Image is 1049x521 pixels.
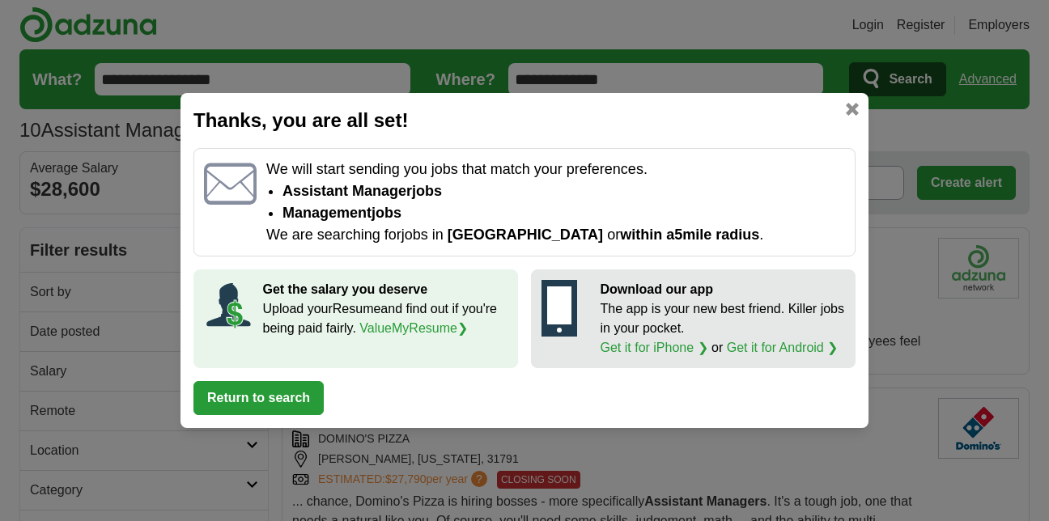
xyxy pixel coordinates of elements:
[282,180,845,202] li: Assistant Manager jobs
[266,224,845,246] p: We are searching for jobs in or .
[193,381,324,415] button: Return to search
[601,341,708,354] a: Get it for iPhone ❯
[601,280,846,299] p: Download our app
[601,299,846,358] p: The app is your new best friend. Killer jobs in your pocket. or
[359,321,468,335] a: ValueMyResume❯
[727,341,839,354] a: Get it for Android ❯
[448,227,603,243] span: [GEOGRAPHIC_DATA]
[193,106,856,135] h2: Thanks, you are all set!
[266,159,845,180] p: We will start sending you jobs that match your preferences.
[263,280,508,299] p: Get the salary you deserve
[282,202,845,224] li: management jobs
[263,299,508,338] p: Upload your Resume and find out if you're being paid fairly.
[620,227,759,243] span: within a 5 mile radius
